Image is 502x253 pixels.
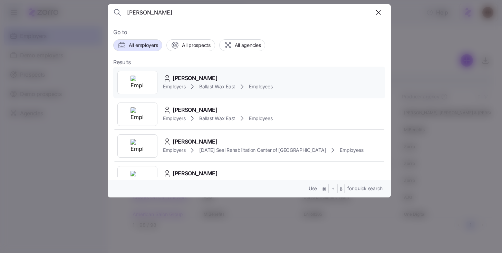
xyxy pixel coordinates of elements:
span: All prospects [182,42,210,49]
img: Employer logo [131,76,144,89]
button: All employers [113,39,162,51]
span: [PERSON_NAME] [173,106,218,114]
span: Employees [249,115,272,122]
span: [PERSON_NAME] [173,137,218,146]
span: + [331,185,335,192]
button: All prospects [166,39,215,51]
img: Employer logo [131,171,144,185]
span: Employers [163,115,185,122]
span: All employers [129,42,158,49]
span: [PERSON_NAME] [173,169,218,178]
span: [DATE] Seal Rehabilitation Center of [GEOGRAPHIC_DATA] [199,147,326,154]
span: Use [309,185,317,192]
span: Go to [113,28,385,37]
span: Ballast Wax East [199,115,235,122]
span: Employers [163,83,185,90]
span: Employees [340,147,363,154]
button: All agencies [219,39,266,51]
span: Results [113,58,131,67]
span: for quick search [347,185,383,192]
span: B [340,186,342,192]
span: [PERSON_NAME] [173,74,218,82]
span: All agencies [235,42,261,49]
span: Employers [163,147,185,154]
span: ⌘ [322,186,326,192]
span: Employees [249,83,272,90]
img: Employer logo [131,139,144,153]
img: Employer logo [131,107,144,121]
span: Ballast Wax East [199,83,235,90]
